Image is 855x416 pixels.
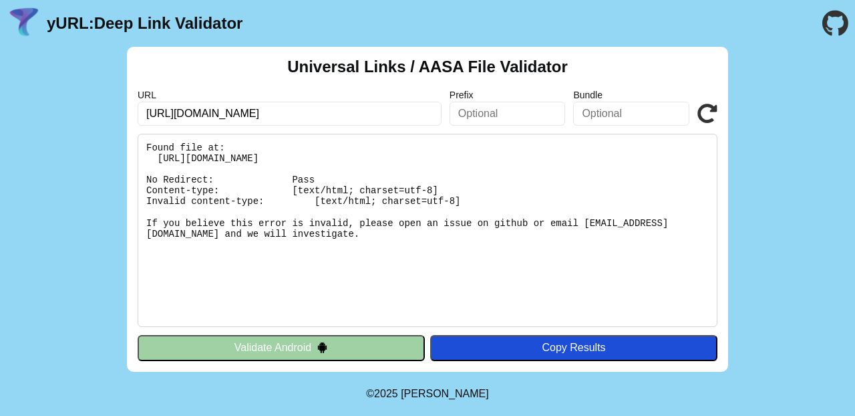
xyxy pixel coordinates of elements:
[138,134,717,327] pre: Found file at: [URL][DOMAIN_NAME] No Redirect: Pass Content-type: [text/html; charset=utf-8] Inva...
[573,102,689,126] input: Optional
[7,6,41,41] img: yURL Logo
[401,388,489,399] a: Michael Ibragimchayev's Personal Site
[47,14,242,33] a: yURL:Deep Link Validator
[437,342,711,354] div: Copy Results
[450,102,566,126] input: Optional
[450,90,566,100] label: Prefix
[317,342,328,353] img: droidIcon.svg
[374,388,398,399] span: 2025
[287,58,568,76] h2: Universal Links / AASA File Validator
[430,335,717,360] button: Copy Results
[138,102,442,126] input: Required
[573,90,689,100] label: Bundle
[138,90,442,100] label: URL
[138,335,425,360] button: Validate Android
[366,372,488,416] footer: ©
